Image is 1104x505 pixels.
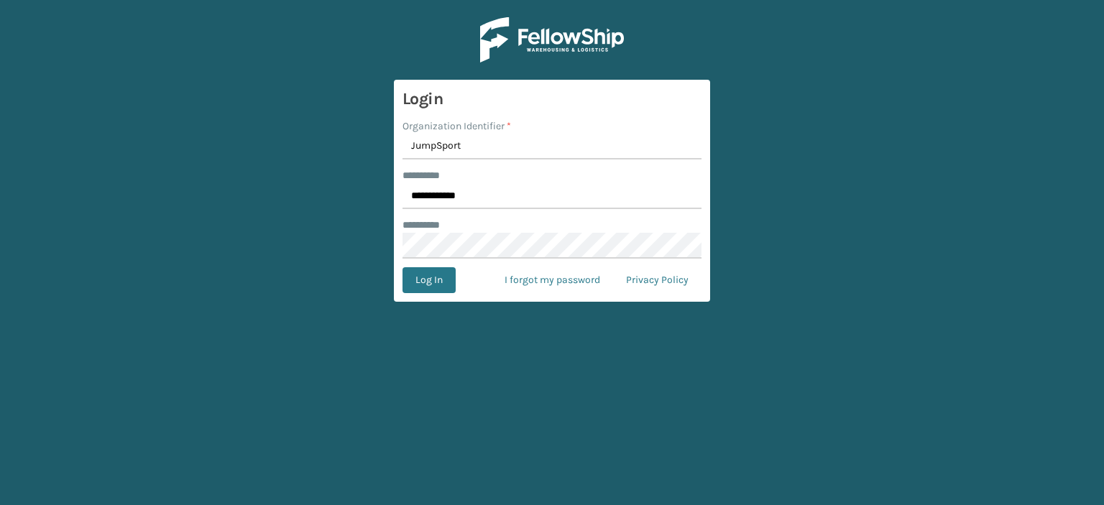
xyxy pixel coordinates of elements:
[613,267,701,293] a: Privacy Policy
[402,88,701,110] h3: Login
[480,17,624,62] img: Logo
[492,267,613,293] a: I forgot my password
[402,119,511,134] label: Organization Identifier
[402,267,456,293] button: Log In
